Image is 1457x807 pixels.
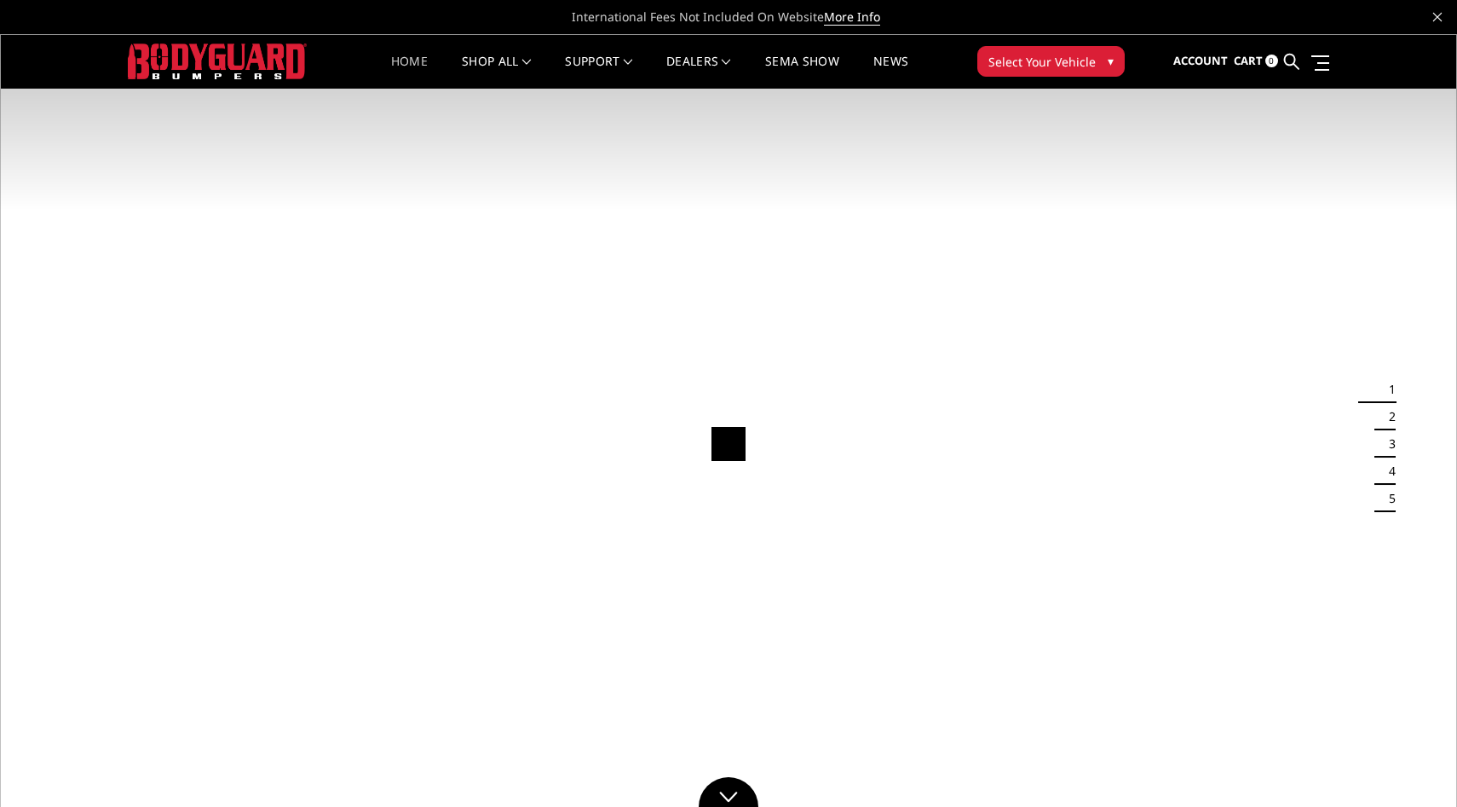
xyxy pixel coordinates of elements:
[1379,403,1396,430] button: 2 of 5
[128,43,307,78] img: BODYGUARD BUMPERS
[1173,53,1228,68] span: Account
[1173,38,1228,84] a: Account
[1265,55,1278,67] span: 0
[873,55,908,89] a: News
[1379,376,1396,403] button: 1 of 5
[1379,458,1396,485] button: 4 of 5
[699,777,758,807] a: Click to Down
[1234,38,1278,84] a: Cart 0
[462,55,531,89] a: shop all
[1234,53,1263,68] span: Cart
[824,9,880,26] a: More Info
[666,55,731,89] a: Dealers
[565,55,632,89] a: Support
[1379,485,1396,512] button: 5 of 5
[977,46,1125,77] button: Select Your Vehicle
[1379,430,1396,458] button: 3 of 5
[988,53,1096,71] span: Select Your Vehicle
[1108,52,1114,70] span: ▾
[391,55,428,89] a: Home
[765,55,839,89] a: SEMA Show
